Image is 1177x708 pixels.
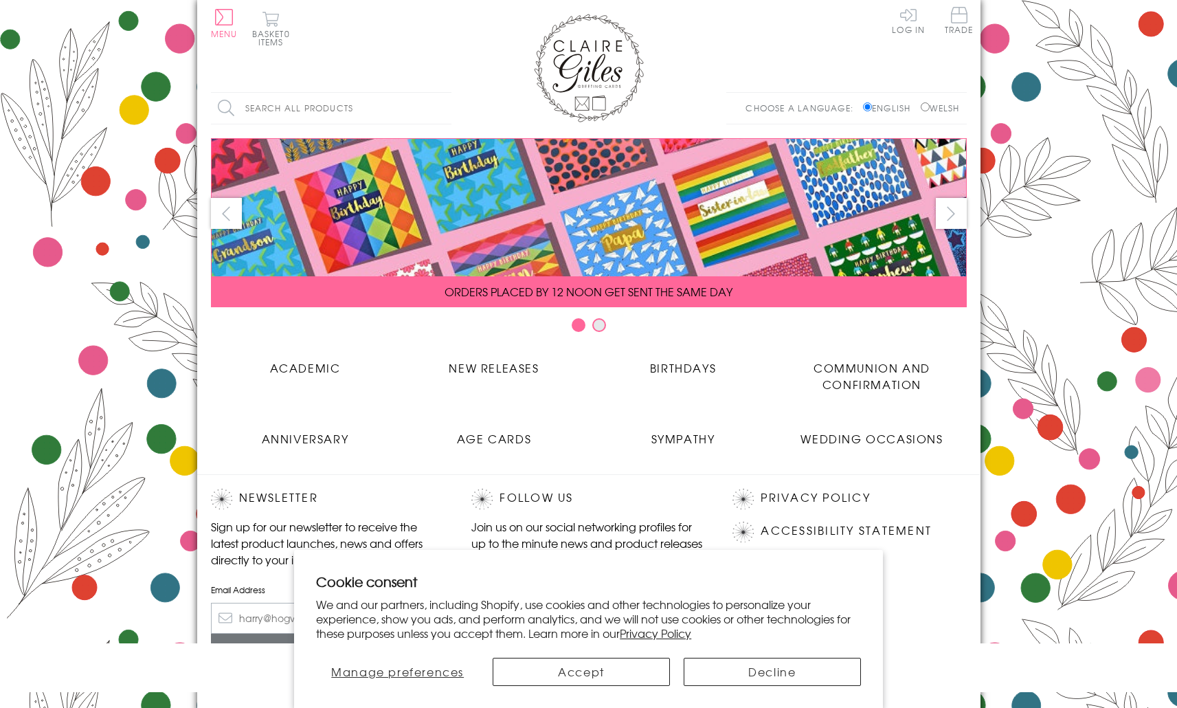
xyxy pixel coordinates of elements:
[211,420,400,447] a: Anniversary
[761,489,870,507] a: Privacy Policy
[457,430,531,447] span: Age Cards
[778,420,967,447] a: Wedding Occasions
[471,518,705,568] p: Join us on our social networking profiles for up to the minute news and product releases the mome...
[746,102,860,114] p: Choose a language:
[651,430,715,447] span: Sympathy
[400,420,589,447] a: Age Cards
[589,420,778,447] a: Sympathy
[921,102,930,111] input: Welsh
[936,198,967,229] button: next
[258,27,290,48] span: 0 items
[211,9,238,38] button: Menu
[863,102,917,114] label: English
[800,430,943,447] span: Wedding Occasions
[211,489,445,509] h2: Newsletter
[620,625,691,641] a: Privacy Policy
[211,603,445,634] input: harry@hogwarts.edu
[471,489,705,509] h2: Follow Us
[316,572,861,591] h2: Cookie consent
[650,359,716,376] span: Birthdays
[445,283,732,300] span: ORDERS PLACED BY 12 NOON GET SENT THE SAME DAY
[211,518,445,568] p: Sign up for our newsletter to receive the latest product launches, news and offers directly to yo...
[400,349,589,376] a: New Releases
[493,658,670,686] button: Accept
[211,27,238,40] span: Menu
[449,359,539,376] span: New Releases
[863,102,872,111] input: English
[534,14,644,122] img: Claire Giles Greetings Cards
[438,93,451,124] input: Search
[211,198,242,229] button: prev
[331,663,464,680] span: Manage preferences
[211,318,967,339] div: Carousel Pagination
[211,584,445,596] label: Email Address
[778,349,967,392] a: Communion and Confirmation
[270,359,341,376] span: Academic
[761,522,932,540] a: Accessibility Statement
[589,349,778,376] a: Birthdays
[262,430,349,447] span: Anniversary
[211,349,400,376] a: Academic
[211,93,451,124] input: Search all products
[892,7,925,34] a: Log In
[592,318,606,332] button: Carousel Page 2
[211,634,445,665] input: Subscribe
[921,102,960,114] label: Welsh
[945,7,974,36] a: Trade
[684,658,861,686] button: Decline
[316,597,861,640] p: We and our partners, including Shopify, use cookies and other technologies to personalize your ex...
[572,318,585,332] button: Carousel Page 1 (Current Slide)
[814,359,930,392] span: Communion and Confirmation
[945,7,974,34] span: Trade
[252,11,290,46] button: Basket0 items
[316,658,479,686] button: Manage preferences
